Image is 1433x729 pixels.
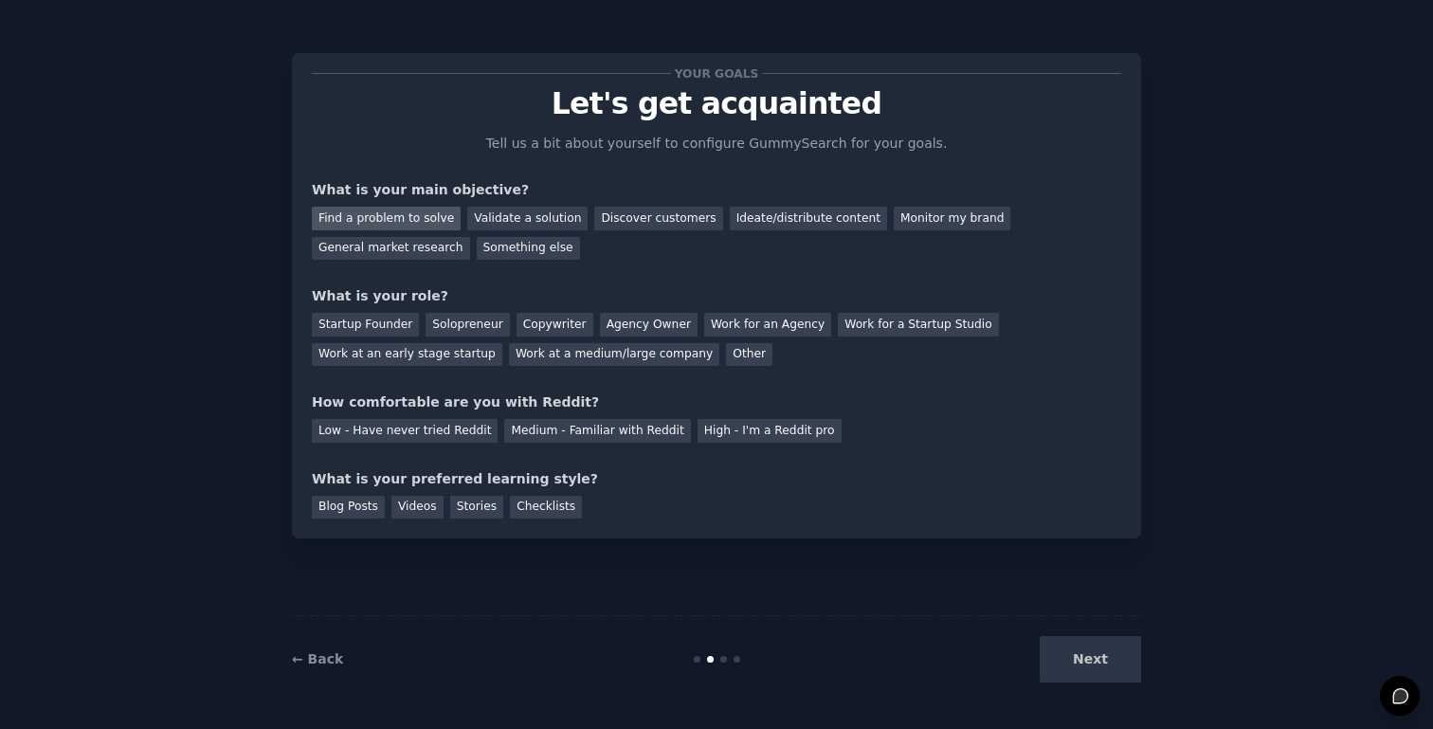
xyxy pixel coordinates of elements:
p: Let's get acquainted [312,87,1121,120]
div: Monitor my brand [894,207,1010,230]
div: Work for a Startup Studio [838,313,998,337]
div: Videos [391,496,444,519]
div: High - I'm a Reddit pro [698,419,842,443]
span: Your goals [671,64,762,83]
div: General market research [312,237,470,261]
div: Other [726,343,772,367]
div: Stories [450,496,503,519]
div: Find a problem to solve [312,207,461,230]
div: Blog Posts [312,496,385,519]
div: How comfortable are you with Reddit? [312,392,1121,412]
div: What is your preferred learning style? [312,469,1121,489]
div: Startup Founder [312,313,419,337]
div: Checklists [510,496,582,519]
div: Work at a medium/large company [509,343,719,367]
div: Something else [477,237,580,261]
div: Work for an Agency [704,313,831,337]
div: Low - Have never tried Reddit [312,419,498,443]
div: Ideate/distribute content [730,207,887,230]
div: Solopreneur [426,313,509,337]
div: Copywriter [517,313,593,337]
div: Agency Owner [600,313,698,337]
a: ← Back [292,651,343,666]
p: Tell us a bit about yourself to configure GummySearch for your goals. [478,134,955,154]
div: What is your main objective? [312,180,1121,200]
div: What is your role? [312,286,1121,306]
div: Validate a solution [467,207,588,230]
div: Discover customers [594,207,722,230]
div: Medium - Familiar with Reddit [504,419,690,443]
div: Work at an early stage startup [312,343,502,367]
